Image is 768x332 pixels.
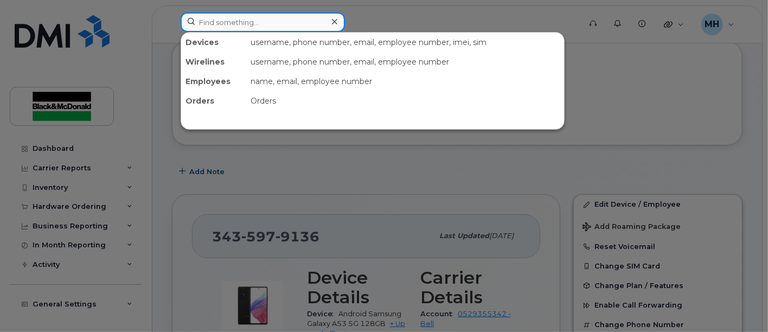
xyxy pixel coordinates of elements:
[181,33,246,52] div: Devices
[246,33,564,52] div: username, phone number, email, employee number, imei, sim
[181,72,246,91] div: Employees
[246,91,564,111] div: Orders
[181,12,345,32] input: Find something...
[181,52,246,72] div: Wirelines
[246,52,564,72] div: username, phone number, email, employee number
[246,72,564,91] div: name, email, employee number
[181,91,246,111] div: Orders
